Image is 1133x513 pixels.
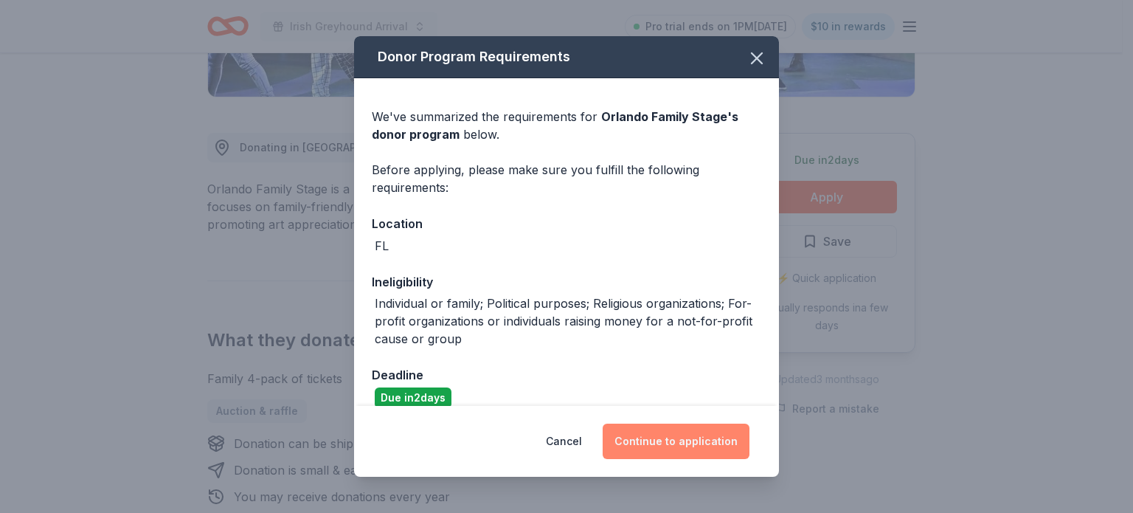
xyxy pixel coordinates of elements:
div: Donor Program Requirements [354,36,779,78]
button: Continue to application [603,424,749,459]
div: FL [375,237,389,255]
div: Individual or family; Political purposes; Religious organizations; For-profit organizations or in... [375,295,761,348]
div: Before applying, please make sure you fulfill the following requirements: [372,161,761,196]
div: Location [372,214,761,233]
button: Cancel [546,424,582,459]
div: Ineligibility [372,272,761,292]
div: Due in 2 days [375,388,451,408]
div: Deadline [372,365,761,385]
div: We've summarized the requirements for below. [372,108,761,143]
